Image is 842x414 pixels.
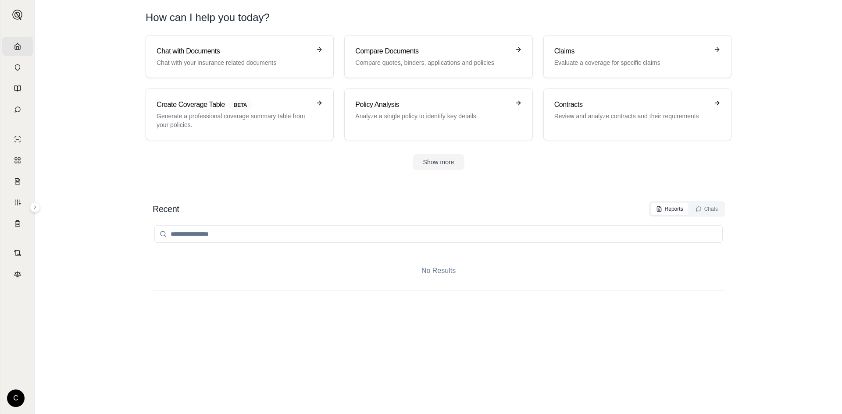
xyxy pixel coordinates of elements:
[2,151,33,170] a: Policy Comparisons
[153,251,724,290] div: No Results
[554,58,708,67] p: Evaluate a coverage for specific claims
[157,99,310,110] h3: Create Coverage Table
[355,46,509,57] h3: Compare Documents
[355,58,509,67] p: Compare quotes, binders, applications and policies
[543,35,731,78] a: ClaimsEvaluate a coverage for specific claims
[355,99,509,110] h3: Policy Analysis
[12,10,23,20] img: Expand sidebar
[2,265,33,284] a: Legal Search Engine
[696,205,718,212] div: Chats
[690,203,723,215] button: Chats
[2,130,33,149] a: Single Policy
[543,88,731,140] a: ContractsReview and analyze contracts and their requirements
[554,46,708,57] h3: Claims
[157,46,310,57] h3: Chat with Documents
[344,35,532,78] a: Compare DocumentsCompare quotes, binders, applications and policies
[2,100,33,119] a: Chat
[146,88,334,140] a: Create Coverage TableBETAGenerate a professional coverage summary table from your policies.
[9,6,26,24] button: Expand sidebar
[2,172,33,191] a: Claim Coverage
[413,154,465,170] button: Show more
[146,11,270,25] h1: How can I help you today?
[228,100,252,110] span: BETA
[656,205,683,212] div: Reports
[554,112,708,120] p: Review and analyze contracts and their requirements
[2,214,33,233] a: Coverage Table
[157,58,310,67] p: Chat with your insurance related documents
[2,58,33,77] a: Documents Vault
[344,88,532,140] a: Policy AnalysisAnalyze a single policy to identify key details
[2,79,33,98] a: Prompt Library
[30,202,40,212] button: Expand sidebar
[2,193,33,212] a: Custom Report
[146,35,334,78] a: Chat with DocumentsChat with your insurance related documents
[2,244,33,263] a: Contract Analysis
[2,37,33,56] a: Home
[157,112,310,129] p: Generate a professional coverage summary table from your policies.
[153,203,179,215] h2: Recent
[651,203,689,215] button: Reports
[355,112,509,120] p: Analyze a single policy to identify key details
[7,389,25,407] div: C
[554,99,708,110] h3: Contracts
